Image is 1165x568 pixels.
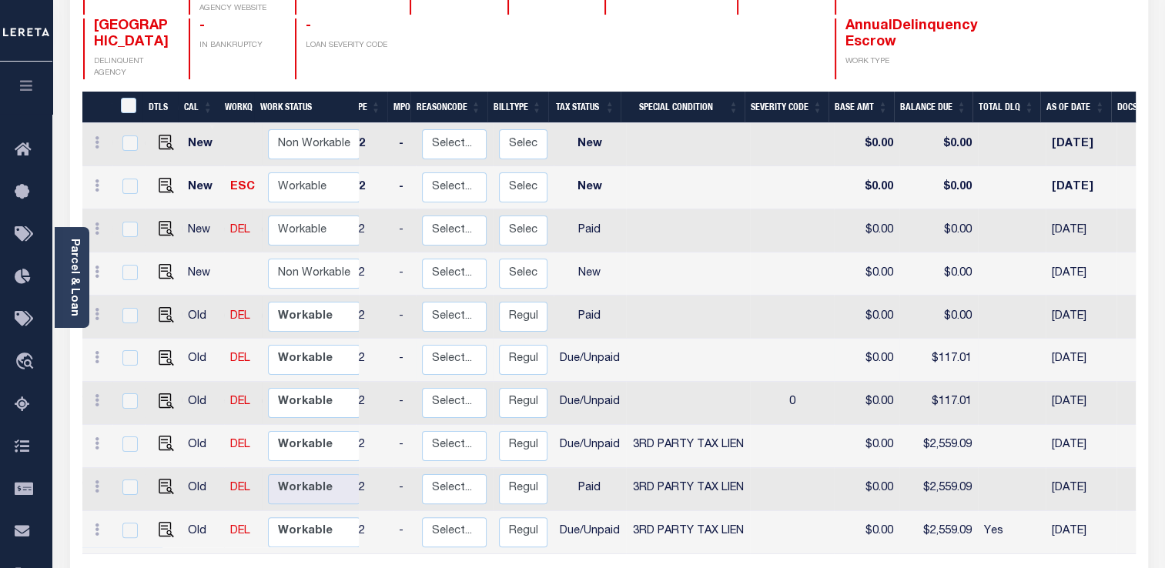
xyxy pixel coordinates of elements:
[343,511,393,554] td: 2/2
[899,209,978,252] td: $0.00
[182,339,224,382] td: Old
[182,166,224,209] td: New
[1046,425,1116,468] td: [DATE]
[343,468,393,511] td: 1/2
[230,396,250,407] a: DEL
[1046,166,1116,209] td: [DATE]
[1046,468,1116,511] td: [DATE]
[633,439,744,450] span: 3RD PARTY TAX LIEN
[343,209,393,252] td: 2/2
[899,166,978,209] td: $0.00
[306,40,391,52] p: LOAN SEVERITY CODE
[554,468,626,511] td: Paid
[182,123,224,166] td: New
[343,425,393,468] td: 1/2
[230,439,250,450] a: DEL
[834,252,899,296] td: $0.00
[984,526,1003,536] span: Yes
[834,166,899,209] td: $0.00
[973,92,1040,123] th: Total DLQ: activate to sort column ascending
[554,252,626,296] td: New
[142,92,178,123] th: DTLS
[230,483,250,493] a: DEL
[230,182,255,192] a: ESC
[343,123,393,166] td: 2/2
[554,296,626,339] td: Paid
[393,252,416,296] td: -
[306,19,311,33] span: -
[548,92,621,123] th: Tax Status: activate to sort column ascending
[393,511,416,554] td: -
[554,339,626,382] td: Due/Unpaid
[745,92,829,123] th: Severity Code: activate to sort column ascending
[899,252,978,296] td: $0.00
[182,425,224,468] td: Old
[894,92,973,123] th: Balance Due: activate to sort column ascending
[254,92,359,123] th: Work Status
[899,511,978,554] td: $2,559.09
[82,92,112,123] th: &nbsp;&nbsp;&nbsp;&nbsp;&nbsp;&nbsp;&nbsp;&nbsp;&nbsp;&nbsp;
[182,468,224,511] td: Old
[1046,339,1116,382] td: [DATE]
[845,19,978,50] span: AnnualDelinquency Escrow
[1046,209,1116,252] td: [DATE]
[899,468,978,511] td: $2,559.09
[182,382,224,425] td: Old
[199,19,205,33] span: -
[393,166,416,209] td: -
[112,92,143,123] th: &nbsp;
[230,311,250,322] a: DEL
[343,296,393,339] td: 2/2
[393,468,416,511] td: -
[1046,252,1116,296] td: [DATE]
[387,92,410,123] th: MPO
[834,382,899,425] td: $0.00
[554,123,626,166] td: New
[393,382,416,425] td: -
[845,56,922,68] p: WORK TYPE
[554,425,626,468] td: Due/Unpaid
[199,3,276,15] p: AGENCY WEBSITE
[834,123,899,166] td: $0.00
[182,296,224,339] td: Old
[393,296,416,339] td: -
[410,92,487,123] th: ReasonCode: activate to sort column ascending
[230,526,250,536] a: DEL
[554,209,626,252] td: Paid
[633,483,744,493] span: 3RD PARTY TAX LIEN
[899,296,978,339] td: $0.00
[94,56,171,79] p: DELINQUENT AGENCY
[393,339,416,382] td: -
[343,166,393,209] td: 1/2
[899,425,978,468] td: $2,559.09
[94,19,169,50] span: [GEOGRAPHIC_DATA]
[899,382,978,425] td: $117.01
[199,40,276,52] p: IN BANKRUPTCY
[829,92,894,123] th: Base Amt: activate to sort column ascending
[393,425,416,468] td: -
[393,123,416,166] td: -
[15,352,39,373] i: travel_explore
[230,225,250,236] a: DEL
[1046,382,1116,425] td: [DATE]
[554,166,626,209] td: New
[899,123,978,166] td: $0.00
[182,252,224,296] td: New
[182,209,224,252] td: New
[834,425,899,468] td: $0.00
[337,92,387,123] th: RType: activate to sort column ascending
[393,209,416,252] td: -
[750,382,834,425] td: 0
[554,382,626,425] td: Due/Unpaid
[1111,92,1138,123] th: Docs
[343,252,393,296] td: 1/2
[633,526,744,536] span: 3RD PARTY TAX LIEN
[230,353,250,364] a: DEL
[899,339,978,382] td: $117.01
[1046,123,1116,166] td: [DATE]
[1046,296,1116,339] td: [DATE]
[1046,511,1116,554] td: [DATE]
[554,511,626,554] td: Due/Unpaid
[178,92,219,123] th: CAL: activate to sort column ascending
[343,339,393,382] td: 1/2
